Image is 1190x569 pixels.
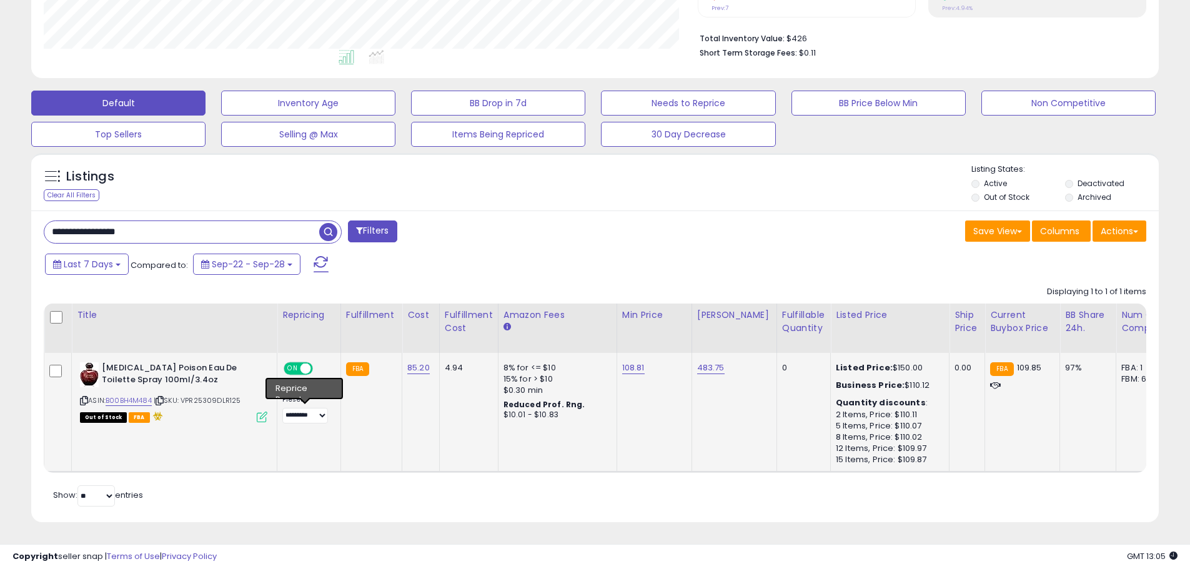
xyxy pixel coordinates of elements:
div: Clear All Filters [44,189,99,201]
h5: Listings [66,168,114,186]
span: 2025-10-6 13:05 GMT [1127,550,1178,562]
small: FBA [346,362,369,376]
button: Selling @ Max [221,122,395,147]
b: Quantity discounts [836,397,926,408]
div: 0 [782,362,821,374]
span: Sep-22 - Sep-28 [212,258,285,270]
b: Total Inventory Value: [700,33,785,44]
div: Amazon Fees [503,309,612,322]
div: $150.00 [836,362,940,374]
div: $0.30 min [503,385,607,396]
li: $426 [700,30,1137,45]
div: 4.94 [445,362,488,374]
span: Compared to: [131,259,188,271]
span: Last 7 Days [64,258,113,270]
div: [PERSON_NAME] [697,309,771,322]
span: OFF [311,364,331,374]
button: Save View [965,220,1030,242]
button: Sep-22 - Sep-28 [193,254,300,275]
div: seller snap | | [12,551,217,563]
button: Non Competitive [981,91,1156,116]
div: Current Buybox Price [990,309,1054,335]
small: Prev: 7 [712,4,728,12]
div: Fulfillment [346,309,397,322]
span: FBA [129,412,150,423]
div: Fulfillment Cost [445,309,493,335]
small: Prev: 4.94% [942,4,973,12]
a: 108.81 [622,362,645,374]
div: 8% for <= $10 [503,362,607,374]
div: Listed Price [836,309,944,322]
div: 15% for > $10 [503,374,607,385]
button: 30 Day Decrease [601,122,775,147]
div: Fulfillable Quantity [782,309,825,335]
div: Num of Comp. [1121,309,1167,335]
div: : [836,397,940,408]
div: Ship Price [954,309,979,335]
a: Privacy Policy [162,550,217,562]
div: Displaying 1 to 1 of 1 items [1047,286,1146,298]
div: 8 Items, Price: $110.02 [836,432,940,443]
b: [MEDICAL_DATA] Poison Eau De Toilette Spray 100ml/3.4oz [102,362,254,388]
div: 97% [1065,362,1106,374]
div: $110.12 [836,380,940,391]
div: Cost [407,309,434,322]
div: 5 Items, Price: $110.07 [836,420,940,432]
span: ON [285,364,300,374]
label: Active [984,178,1007,189]
button: Last 7 Days [45,254,129,275]
b: Short Term Storage Fees: [700,47,797,58]
span: 109.85 [1017,362,1042,374]
button: BB Price Below Min [791,91,966,116]
b: Business Price: [836,379,905,391]
a: 85.20 [407,362,430,374]
label: Deactivated [1078,178,1124,189]
div: FBM: 6 [1121,374,1163,385]
button: Filters [348,220,397,242]
button: Default [31,91,206,116]
div: $10.01 - $10.83 [503,410,607,420]
div: Amazon AI * [282,382,331,393]
a: 483.75 [697,362,725,374]
button: Actions [1093,220,1146,242]
label: Archived [1078,192,1111,202]
span: Columns [1040,225,1079,237]
button: BB Drop in 7d [411,91,585,116]
a: Terms of Use [107,550,160,562]
div: Preset: [282,395,331,423]
small: FBA [990,362,1013,376]
button: Top Sellers [31,122,206,147]
button: Columns [1032,220,1091,242]
a: B00BH4M484 [106,395,152,406]
button: Items Being Repriced [411,122,585,147]
div: 12 Items, Price: $109.97 [836,443,940,454]
i: hazardous material [150,412,163,420]
span: | SKU: VPR25309DLR125 [154,395,241,405]
div: Repricing [282,309,335,322]
label: Out of Stock [984,192,1029,202]
span: All listings that are currently out of stock and unavailable for purchase on Amazon [80,412,127,423]
div: ASIN: [80,362,267,421]
div: 15 Items, Price: $109.87 [836,454,940,465]
p: Listing States: [971,164,1159,176]
div: Min Price [622,309,687,322]
div: FBA: 1 [1121,362,1163,374]
small: Amazon Fees. [503,322,511,333]
strong: Copyright [12,550,58,562]
span: $0.11 [799,47,816,59]
img: 41HL0o0OaAL._SL40_.jpg [80,362,99,387]
b: Reduced Prof. Rng. [503,399,585,410]
div: Title [77,309,272,322]
div: 2 Items, Price: $110.11 [836,409,940,420]
span: Show: entries [53,489,143,501]
button: Inventory Age [221,91,395,116]
button: Needs to Reprice [601,91,775,116]
div: 0.00 [954,362,975,374]
b: Listed Price: [836,362,893,374]
div: BB Share 24h. [1065,309,1111,335]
